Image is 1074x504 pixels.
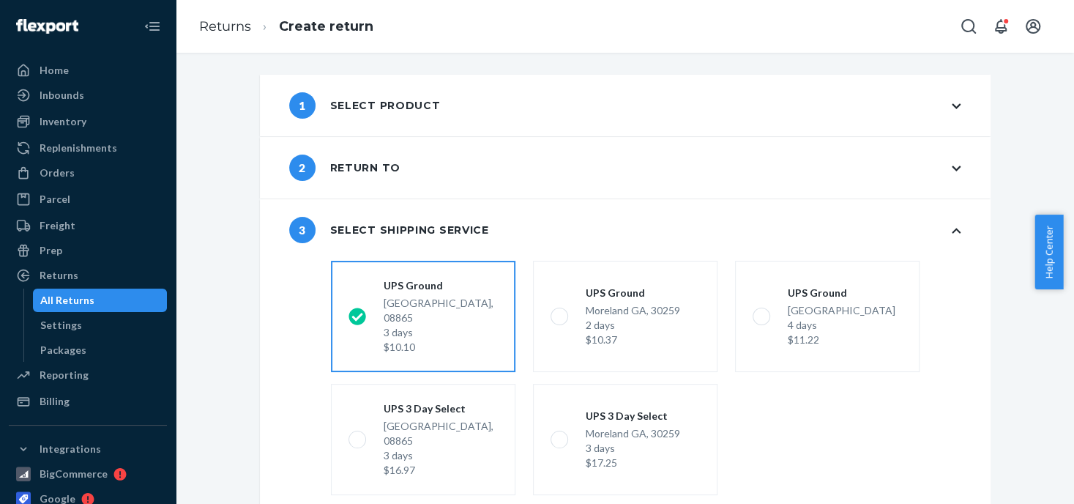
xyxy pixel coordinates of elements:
div: 2 days [586,318,680,333]
div: [GEOGRAPHIC_DATA], 08865 [384,419,498,478]
ol: breadcrumbs [187,5,385,48]
div: Moreland GA, 30259 [586,426,680,470]
a: Create return [279,18,373,34]
button: Open account menu [1018,12,1048,41]
a: Returns [199,18,251,34]
div: Freight [40,218,75,233]
button: Open notifications [986,12,1015,41]
div: Return to [289,155,400,181]
div: Orders [40,166,75,180]
div: Reporting [40,368,89,382]
div: Packages [40,343,86,357]
div: $10.10 [384,340,498,355]
a: Parcel [9,188,167,211]
button: Integrations [9,437,167,461]
span: Support [29,10,82,23]
div: Inventory [40,114,86,129]
div: [GEOGRAPHIC_DATA], 08865 [384,296,498,355]
a: Packages [33,338,168,362]
button: Open Search Box [954,12,983,41]
div: $17.25 [586,456,680,470]
a: BigCommerce [9,462,167,486]
div: Returns [40,268,78,283]
a: Prep [9,239,167,262]
a: Orders [9,161,167,185]
div: 3 days [586,441,680,456]
div: $11.22 [788,333,895,347]
span: 1 [289,92,316,119]
button: Help Center [1034,215,1063,289]
div: Select product [289,92,441,119]
a: Home [9,59,167,82]
div: $16.97 [384,463,498,478]
span: 2 [289,155,316,181]
div: 3 days [384,325,498,340]
div: Inbounds [40,88,84,103]
div: 3 days [384,448,498,463]
div: UPS 3 Day Select [384,401,498,416]
div: Prep [40,243,62,258]
div: Billing [40,394,70,409]
div: Replenishments [40,141,117,155]
img: Flexport logo [16,19,78,34]
div: Select shipping service [289,217,489,243]
a: Settings [33,314,168,337]
button: Close Navigation [138,12,167,41]
a: Inventory [9,110,167,133]
a: Freight [9,214,167,237]
div: BigCommerce [40,467,108,481]
div: UPS Ground [586,286,680,300]
div: UPS 3 Day Select [586,409,680,423]
div: [GEOGRAPHIC_DATA] [788,303,895,347]
div: UPS Ground [788,286,895,300]
div: Settings [40,318,82,333]
div: Home [40,63,69,78]
div: Parcel [40,192,70,207]
span: 3 [289,217,316,243]
a: Billing [9,390,167,413]
a: All Returns [33,289,168,312]
a: Reporting [9,363,167,387]
div: Moreland GA, 30259 [586,303,680,347]
div: UPS Ground [384,278,498,293]
a: Replenishments [9,136,167,160]
div: 4 days [788,318,895,333]
a: Inbounds [9,84,167,107]
a: Returns [9,264,167,287]
div: $10.37 [586,333,680,347]
div: All Returns [40,293,94,308]
div: Integrations [40,442,101,456]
